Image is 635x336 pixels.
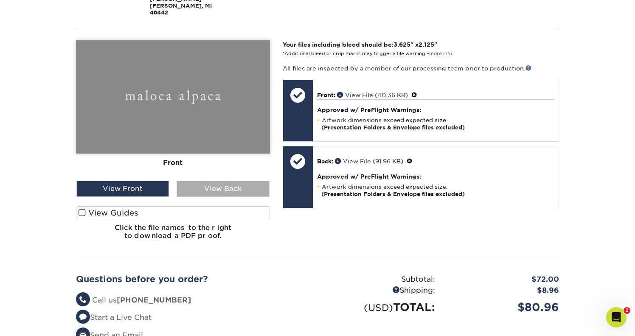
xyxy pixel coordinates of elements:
[337,92,408,98] a: View File (40.36 KB)
[317,92,335,98] span: Front:
[317,285,441,296] div: Shipping:
[606,307,627,328] iframe: Intercom live chat
[364,302,393,313] small: (USD)
[76,274,311,284] h2: Questions before you order?
[419,41,434,48] span: 2.125
[177,181,269,197] div: View Back
[76,181,169,197] div: View Front
[441,299,565,315] div: $80.96
[335,158,403,165] a: View File (91.96 KB)
[317,173,554,180] h4: Approved w/ PreFlight Warnings:
[317,158,333,165] span: Back:
[441,285,565,296] div: $8.96
[317,117,554,131] li: Artwork dimensions exceed expected size.
[317,106,554,113] h4: Approved w/ PreFlight Warnings:
[321,124,465,131] strong: (Presentation Folders & Envelope files excluded)
[624,307,630,314] span: 1
[283,41,437,48] strong: Your files including bleed should be: " x "
[76,154,270,172] div: Front
[76,295,311,306] li: Call us
[76,224,270,246] h6: Click the file names to the right to download a PDF proof.
[429,51,452,56] a: more info
[393,41,410,48] span: 3.625
[321,191,465,197] strong: (Presentation Folders & Envelope files excluded)
[317,183,554,198] li: Artwork dimensions exceed expected size.
[441,274,565,285] div: $72.00
[117,296,191,304] strong: [PHONE_NUMBER]
[317,274,441,285] div: Subtotal:
[283,51,452,56] small: *Additional bleed or crop marks may trigger a file warning –
[283,64,559,73] p: All files are inspected by a member of our processing team prior to production.
[317,299,441,315] div: TOTAL:
[76,206,270,219] label: View Guides
[76,313,152,322] a: Start a Live Chat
